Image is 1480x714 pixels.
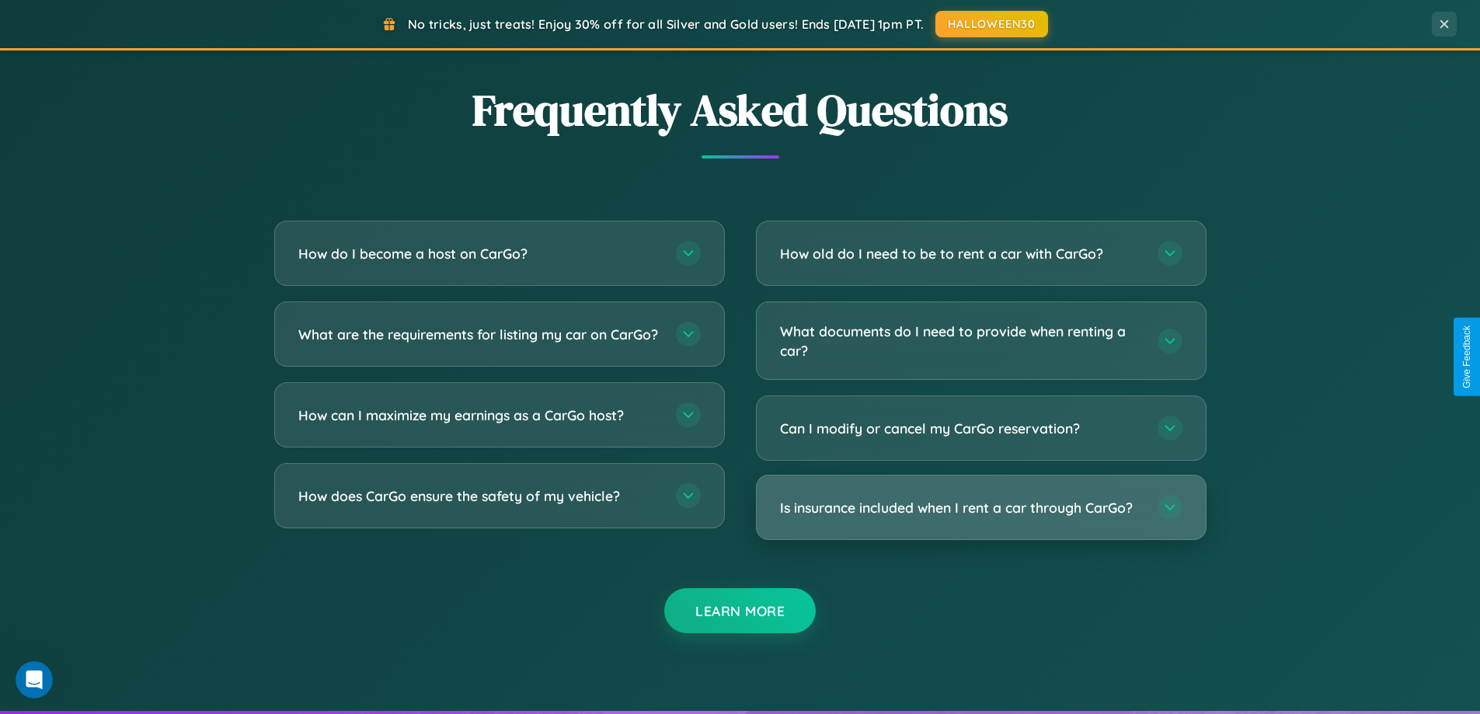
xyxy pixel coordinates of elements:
[780,498,1142,517] h3: Is insurance included when I rent a car through CarGo?
[935,11,1048,37] button: HALLOWEEN30
[1461,326,1472,388] div: Give Feedback
[298,244,660,263] h3: How do I become a host on CarGo?
[298,325,660,344] h3: What are the requirements for listing my car on CarGo?
[298,406,660,425] h3: How can I maximize my earnings as a CarGo host?
[16,661,53,698] iframe: Intercom live chat
[780,419,1142,438] h3: Can I modify or cancel my CarGo reservation?
[780,322,1142,360] h3: What documents do I need to provide when renting a car?
[780,244,1142,263] h3: How old do I need to be to rent a car with CarGo?
[298,486,660,506] h3: How does CarGo ensure the safety of my vehicle?
[664,588,816,633] button: Learn More
[408,16,924,32] span: No tricks, just treats! Enjoy 30% off for all Silver and Gold users! Ends [DATE] 1pm PT.
[274,80,1207,140] h2: Frequently Asked Questions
